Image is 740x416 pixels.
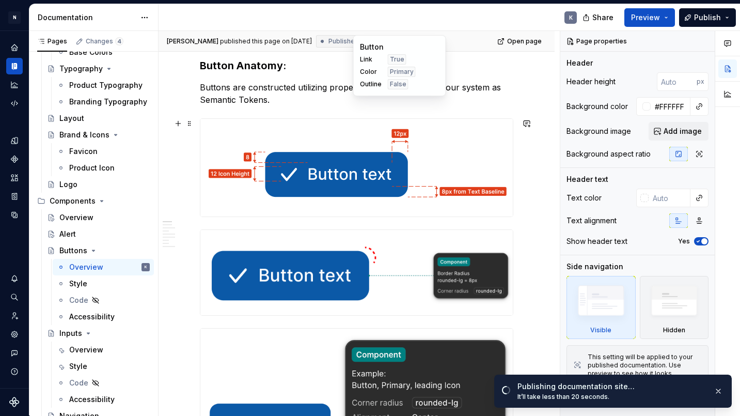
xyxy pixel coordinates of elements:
span: 4 [115,37,123,45]
a: Accessibility [53,309,154,325]
a: Home [6,39,23,56]
div: Header height [566,76,616,87]
input: Auto [649,189,690,207]
button: Notifications [6,270,23,287]
a: Components [6,151,23,167]
div: Alert [59,229,76,239]
span: Link [360,55,382,64]
a: Style [53,275,154,292]
div: Product Typography [69,80,143,90]
div: Visible [590,326,611,334]
div: Text alignment [566,215,617,226]
div: N [8,11,21,24]
a: Product Typography [53,77,154,94]
div: published this page on [DATE] [220,37,312,45]
a: Base Colors [53,44,154,60]
span: True [390,55,404,64]
div: Branding Typography [69,97,147,107]
button: Preview [624,8,675,27]
a: Style [53,358,154,375]
div: Components [33,193,154,209]
a: Settings [6,326,23,343]
a: Code automation [6,95,23,112]
div: Inputs [59,328,82,338]
div: Accessibility [69,312,115,322]
div: Documentation [38,12,135,23]
a: Favicon [53,143,154,160]
div: Code [69,378,88,388]
div: K [569,13,573,22]
a: Documentation [6,58,23,74]
div: Text color [566,193,602,203]
a: Branding Typography [53,94,154,110]
a: Product Icon [53,160,154,176]
span: False [390,80,406,88]
div: Overview [69,262,103,272]
span: Share [592,12,613,23]
div: Accessibility [69,394,115,405]
span: Outline [360,80,382,88]
span: Published [328,37,359,45]
div: Overview [59,212,93,223]
a: Assets [6,170,23,186]
div: Header text [566,174,608,184]
a: Accessibility [53,391,154,408]
button: Contact support [6,345,23,361]
div: Show header text [566,236,627,246]
a: Code [53,375,154,391]
div: This setting will be applied to your published documentation. Use preview to see how it looks. [588,353,702,378]
a: Layout [43,110,154,127]
div: Buttons [59,245,87,256]
div: K [145,262,147,272]
div: Code [69,295,88,305]
a: Analytics [6,76,23,93]
a: Storybook stories [6,188,23,205]
a: Typography [43,60,154,77]
div: Components [50,196,96,206]
h3: Button Anatomy: [200,58,513,73]
div: Changes [86,37,123,45]
button: Add image [649,122,708,141]
a: Code [53,292,154,309]
div: Hidden [640,276,709,339]
input: Auto [651,97,690,116]
div: Favicon [69,146,98,157]
span: Color [360,68,382,76]
a: Design tokens [6,132,23,149]
div: Style [69,279,87,289]
img: 708821ab-6fac-4180-b013-fbc809927cd4.png [200,119,513,217]
div: Pages [37,37,67,45]
a: Invite team [6,307,23,324]
img: 4e780108-391a-4ea1-807d-575068933fe9.png [200,230,513,315]
button: Search ⌘K [6,289,23,305]
button: Publish [679,8,736,27]
button: Share [577,8,620,27]
span: Publish [694,12,721,23]
a: Logo [43,176,154,193]
div: Button [360,42,439,52]
a: Overview [43,209,154,226]
div: Typography [59,64,103,74]
div: Visible [566,276,636,339]
div: Overview [69,345,103,355]
div: It’ll take less than 20 seconds. [517,393,705,401]
div: Background aspect ratio [566,149,651,159]
div: Header [566,58,593,68]
button: N [2,6,27,28]
a: OverviewK [53,259,154,275]
a: Brand & Icons [43,127,154,143]
svg: Supernova Logo [9,397,20,407]
div: Layout [59,113,84,124]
